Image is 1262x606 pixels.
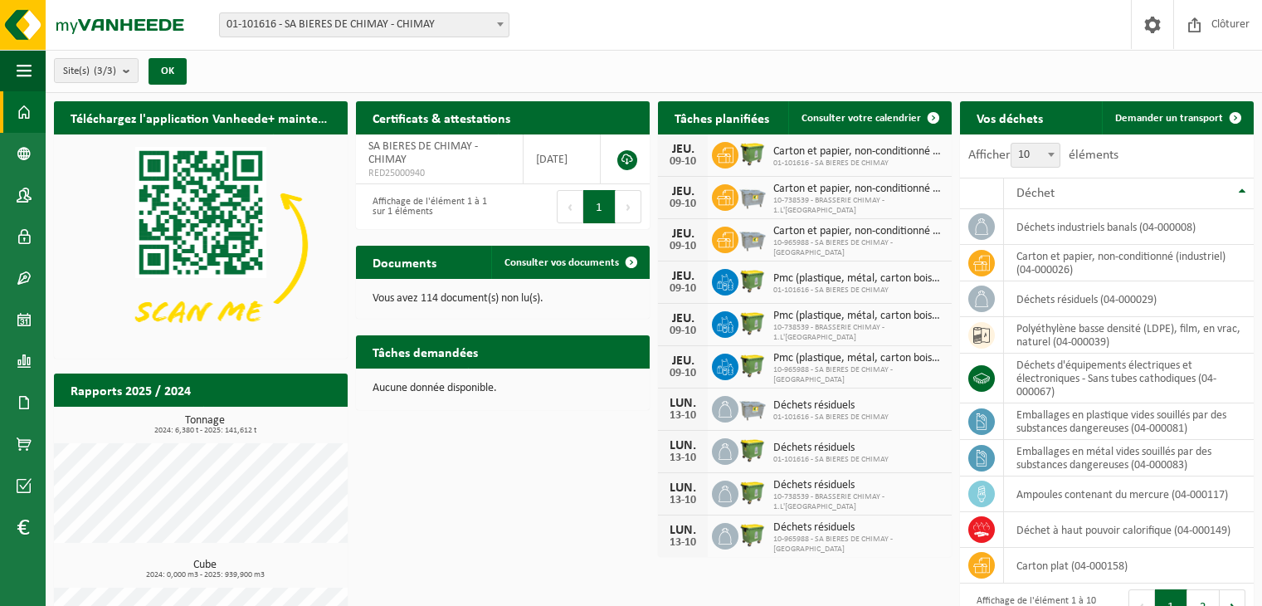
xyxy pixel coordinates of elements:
[1102,101,1252,134] a: Demander un transport
[54,58,139,83] button: Site(s)(3/3)
[666,410,699,422] div: 13-10
[1011,143,1060,168] span: 10
[373,293,633,305] p: Vous avez 114 document(s) non lu(s).
[773,352,943,365] span: Pmc (plastique, métal, carton boisson) (industriel)
[62,560,348,579] h3: Cube
[62,427,348,435] span: 2024: 6,380 t - 2025: 141,612 t
[773,535,943,555] span: 10-965988 - SA BIERES DE CHIMAY - [GEOGRAPHIC_DATA]
[658,101,786,134] h2: Tâches planifiées
[773,272,943,286] span: Pmc (plastique, métal, carton boisson) (industriel)
[773,413,889,423] span: 01-101616 - SA BIERES DE CHIMAY
[203,406,346,439] a: Consulter les rapports
[666,312,699,325] div: JEU.
[666,325,699,337] div: 09-10
[773,196,943,216] span: 10-738539 - BRASSERIE CHIMAY - 1.L'[GEOGRAPHIC_DATA]
[666,524,699,537] div: LUN.
[63,59,116,84] span: Site(s)
[666,143,699,156] div: JEU.
[373,383,633,394] p: Aucune donnée disponible.
[738,139,767,168] img: WB-1100-HPE-GN-50
[773,159,943,169] span: 01-101616 - SA BIERES DE CHIMAY
[773,365,943,385] span: 10-965988 - SA BIERES DE CHIMAY - [GEOGRAPHIC_DATA]
[356,335,495,368] h2: Tâches demandées
[1004,403,1254,440] td: emballages en plastique vides souillés par des substances dangereuses (04-000081)
[773,521,943,535] span: Déchets résiduels
[666,185,699,198] div: JEU.
[62,415,348,435] h3: Tonnage
[1004,354,1254,403] td: déchets d'équipements électriques et électroniques - Sans tubes cathodiques (04-000067)
[1004,317,1254,354] td: polyéthylène basse densité (LDPE), film, en vrac, naturel (04-000039)
[666,198,699,210] div: 09-10
[54,374,207,406] h2: Rapports 2025 / 2024
[788,101,950,134] a: Consulter votre calendrier
[219,12,509,37] span: 01-101616 - SA BIERES DE CHIMAY - CHIMAY
[220,13,509,37] span: 01-101616 - SA BIERES DE CHIMAY - CHIMAY
[583,190,616,223] button: 1
[738,436,767,464] img: WB-1100-HPE-GN-50
[773,323,943,343] span: 10-738539 - BRASSERIE CHIMAY - 1.L'[GEOGRAPHIC_DATA]
[1016,187,1055,200] span: Déchet
[524,134,601,184] td: [DATE]
[773,183,943,196] span: Carton et papier, non-conditionné (industriel)
[368,140,478,166] span: SA BIERES DE CHIMAY - CHIMAY
[666,495,699,506] div: 13-10
[356,246,453,278] h2: Documents
[62,571,348,579] span: 2024: 0,000 m3 - 2025: 939,900 m3
[960,101,1060,134] h2: Vos déchets
[1004,209,1254,245] td: déchets industriels banals (04-000008)
[491,246,648,279] a: Consulter vos documents
[666,537,699,549] div: 13-10
[666,283,699,295] div: 09-10
[666,481,699,495] div: LUN.
[802,113,921,124] span: Consulter votre calendrier
[557,190,583,223] button: Previous
[504,257,619,268] span: Consulter vos documents
[666,354,699,368] div: JEU.
[968,149,1118,162] label: Afficher éléments
[738,224,767,252] img: WB-2500-GAL-GY-01
[666,227,699,241] div: JEU.
[773,399,889,413] span: Déchets résiduels
[738,309,767,337] img: WB-1100-HPE-GN-50
[738,393,767,422] img: WB-2500-GAL-GY-01
[773,225,943,238] span: Carton et papier, non-conditionné (industriel)
[54,101,348,134] h2: Téléchargez l'application Vanheede+ maintenant!
[773,145,943,159] span: Carton et papier, non-conditionné (industriel)
[666,439,699,452] div: LUN.
[364,188,495,225] div: Affichage de l'élément 1 à 1 sur 1 éléments
[738,478,767,506] img: WB-1100-HPE-GN-50
[1004,440,1254,476] td: emballages en métal vides souillés par des substances dangereuses (04-000083)
[1004,548,1254,584] td: carton plat (04-000158)
[738,182,767,210] img: WB-2500-GAL-GY-01
[666,397,699,410] div: LUN.
[149,58,187,85] button: OK
[1004,512,1254,548] td: déchet à haut pouvoir calorifique (04-000149)
[666,156,699,168] div: 09-10
[616,190,641,223] button: Next
[773,492,943,512] span: 10-738539 - BRASSERIE CHIMAY - 1.L'[GEOGRAPHIC_DATA]
[1004,476,1254,512] td: ampoules contenant du mercure (04-000117)
[773,455,889,465] span: 01-101616 - SA BIERES DE CHIMAY
[666,270,699,283] div: JEU.
[773,479,943,492] span: Déchets résiduels
[1004,281,1254,317] td: déchets résiduels (04-000029)
[94,66,116,76] count: (3/3)
[1004,245,1254,281] td: carton et papier, non-conditionné (industriel) (04-000026)
[356,101,527,134] h2: Certificats & attestations
[738,520,767,549] img: WB-1100-HPE-GN-50
[666,368,699,379] div: 09-10
[773,238,943,258] span: 10-965988 - SA BIERES DE CHIMAY - [GEOGRAPHIC_DATA]
[773,286,943,296] span: 01-101616 - SA BIERES DE CHIMAY
[54,134,348,355] img: Download de VHEPlus App
[666,452,699,464] div: 13-10
[773,310,943,323] span: Pmc (plastique, métal, carton boisson) (industriel)
[1115,113,1223,124] span: Demander un transport
[368,167,510,180] span: RED25000940
[738,266,767,295] img: WB-1100-HPE-GN-50
[738,351,767,379] img: WB-1100-HPE-GN-50
[773,442,889,455] span: Déchets résiduels
[666,241,699,252] div: 09-10
[1011,144,1060,167] span: 10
